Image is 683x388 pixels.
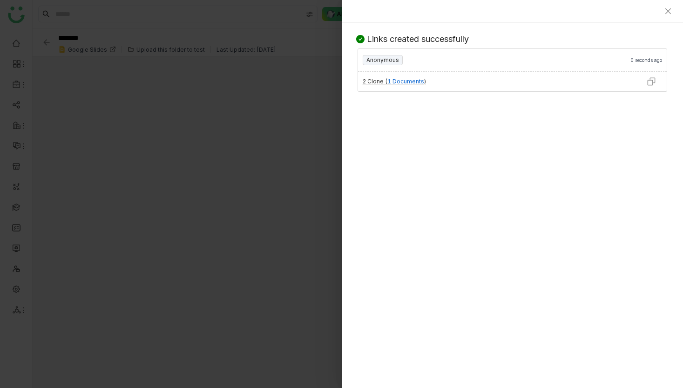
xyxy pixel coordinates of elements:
[664,7,672,15] button: Close
[363,55,403,65] nz-tag: Anonymous
[387,78,424,85] span: 1 Documents
[356,34,469,44] div: Links created successfully
[572,56,662,64] div: 0 seconds ago
[647,77,656,86] img: copy.svg
[363,78,426,85] div: 2 Clone ( )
